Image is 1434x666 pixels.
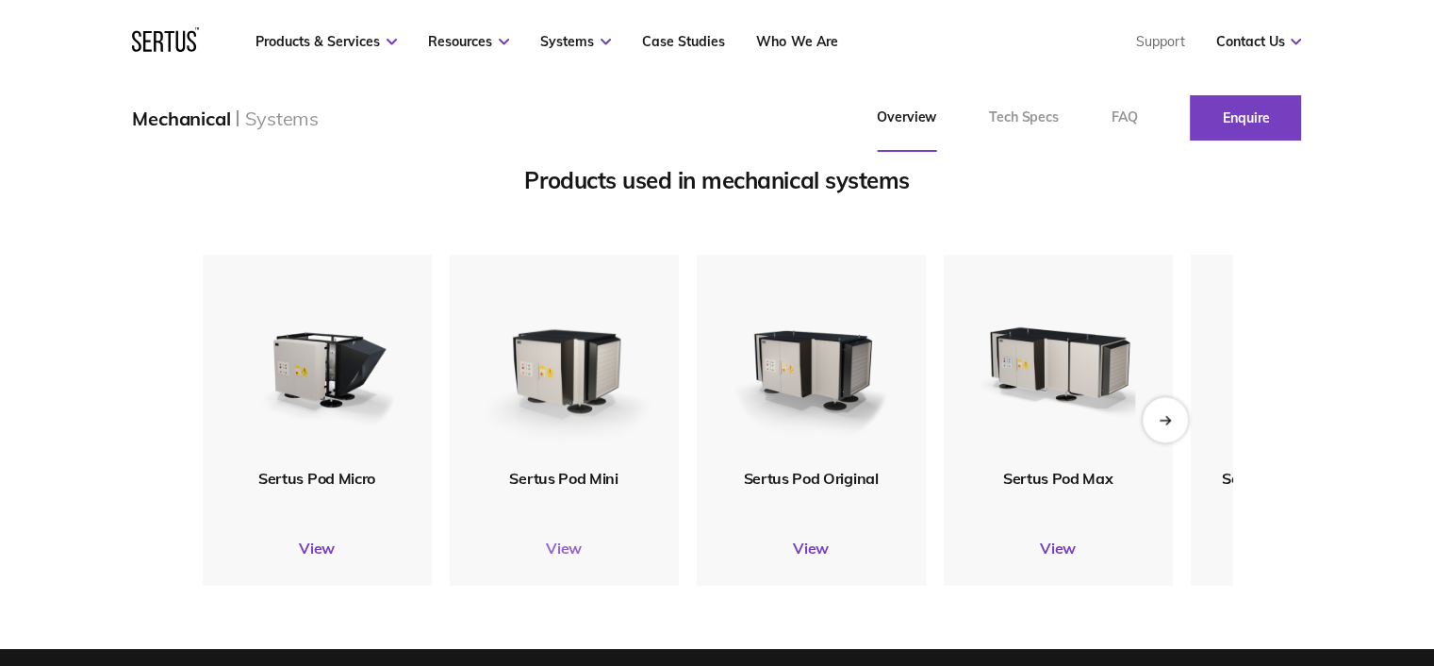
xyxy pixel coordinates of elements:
div: Mechanical [132,107,230,130]
a: Support [1135,33,1184,50]
div: Systems [245,107,319,130]
span: Sertus Pod Max [1002,469,1113,488]
a: Tech Specs [963,84,1085,152]
a: View [944,539,1172,558]
iframe: Chat Widget [1096,448,1434,666]
a: Who We Are [756,33,837,50]
a: Enquire [1190,95,1301,141]
span: Sertus Pod Original [743,469,878,488]
a: FAQ [1085,84,1164,152]
a: Contact Us [1215,33,1301,50]
a: Case Studies [642,33,725,50]
a: View [203,539,431,558]
div: Next slide [1143,397,1188,442]
div: Products used in mechanical systems [203,166,1232,194]
a: Systems [540,33,611,50]
span: Sertus Pod Mini [509,469,618,488]
span: Sertus Pod Micro [258,469,375,488]
a: View [450,539,678,558]
a: Products & Services [255,33,397,50]
a: Resources [428,33,509,50]
a: View [697,539,925,558]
